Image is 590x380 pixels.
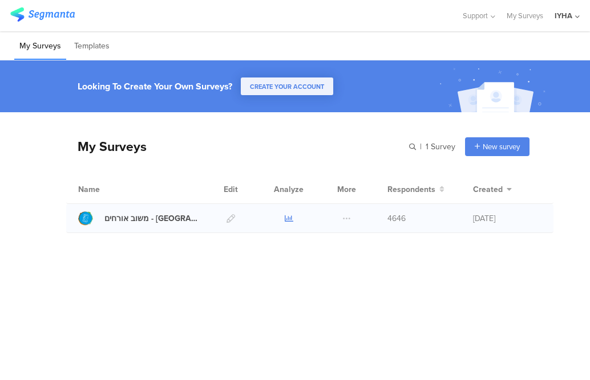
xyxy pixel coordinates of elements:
[104,213,201,224] div: משוב אורחים - בית שאן
[463,10,488,21] span: Support
[272,175,306,203] div: Analyze
[78,80,232,93] div: Looking To Create Your Own Surveys?
[14,33,66,60] li: My Surveys
[473,183,503,195] span: Created
[241,77,333,95] button: CREATE YOUR ACCOUNT
[473,183,512,195] button: Created
[250,82,324,91] span: CREATE YOUR ACCOUNT
[219,175,243,203] div: Edit
[387,213,406,224] span: 4646
[10,7,75,22] img: segmanta logo
[66,137,147,156] div: My Surveys
[473,213,541,224] div: [DATE]
[334,175,359,203] div: More
[78,211,201,226] a: משוב אורחים - [GEOGRAPHIC_DATA]
[418,141,423,153] span: |
[435,64,553,116] img: create_account_image.svg
[387,183,444,195] button: Respondents
[78,183,147,195] div: Name
[387,183,435,195] span: Respondents
[483,141,520,152] span: New survey
[555,10,572,21] div: IYHA
[69,33,115,60] li: Templates
[426,141,455,153] span: 1 Survey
